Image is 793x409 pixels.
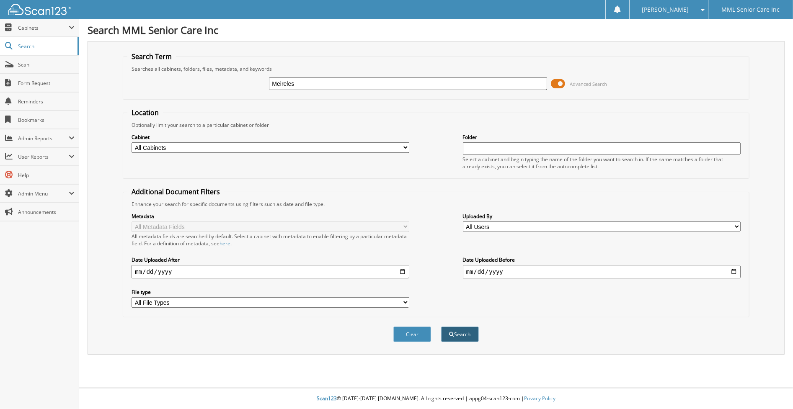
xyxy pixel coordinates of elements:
span: Scan [18,61,75,68]
iframe: Chat Widget [751,369,793,409]
label: Cabinet [132,134,409,141]
div: Optionally limit your search to a particular cabinet or folder [127,121,745,129]
span: Announcements [18,208,75,216]
label: File type [132,288,409,296]
span: Help [18,172,75,179]
span: MML Senior Care Inc [721,7,780,12]
span: [PERSON_NAME] [642,7,689,12]
img: scan123-logo-white.svg [8,4,71,15]
span: Cabinets [18,24,69,31]
label: Date Uploaded After [132,256,409,263]
span: Admin Menu [18,190,69,197]
a: here [220,240,230,247]
label: Metadata [132,213,409,220]
span: Admin Reports [18,135,69,142]
span: Search [18,43,73,50]
h1: Search MML Senior Care Inc [88,23,785,37]
div: Searches all cabinets, folders, files, metadata, and keywords [127,65,745,72]
span: User Reports [18,153,69,160]
legend: Search Term [127,52,176,61]
label: Date Uploaded Before [463,256,741,263]
label: Uploaded By [463,213,741,220]
button: Search [441,327,479,342]
input: start [132,265,409,278]
label: Folder [463,134,741,141]
span: Form Request [18,80,75,87]
input: end [463,265,741,278]
span: Advanced Search [570,81,607,87]
div: © [DATE]-[DATE] [DOMAIN_NAME]. All rights reserved | appg04-scan123-com | [79,388,793,409]
div: Select a cabinet and begin typing the name of the folder you want to search in. If the name match... [463,156,741,170]
button: Clear [393,327,431,342]
div: All metadata fields are searched by default. Select a cabinet with metadata to enable filtering b... [132,233,409,247]
a: Privacy Policy [524,395,555,402]
span: Scan123 [317,395,337,402]
div: Enhance your search for specific documents using filters such as date and file type. [127,201,745,208]
legend: Location [127,108,163,117]
span: Reminders [18,98,75,105]
legend: Additional Document Filters [127,187,224,196]
span: Bookmarks [18,116,75,123]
